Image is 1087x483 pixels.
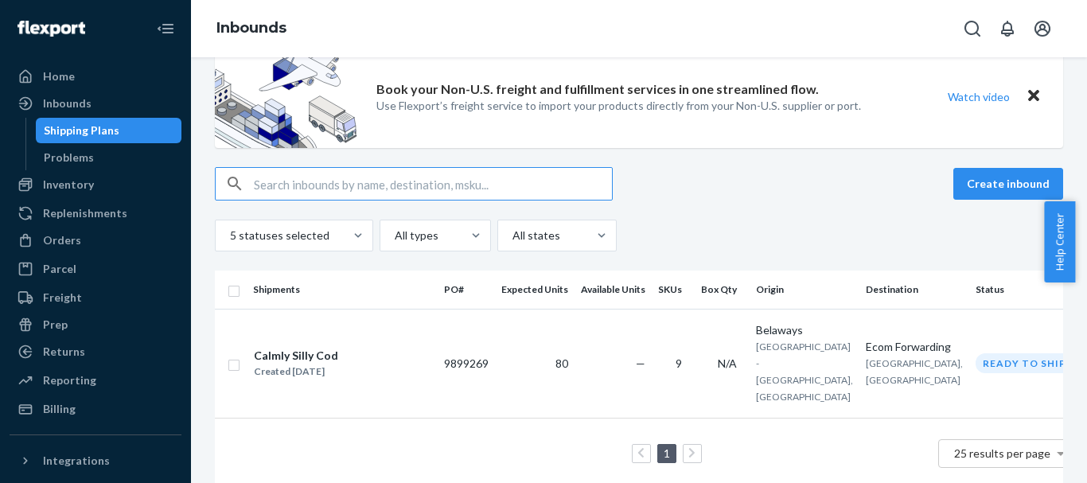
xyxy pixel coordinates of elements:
[555,356,568,370] span: 80
[866,339,963,355] div: Ecom Forwarding
[10,256,181,282] a: Parcel
[36,145,182,170] a: Problems
[376,80,819,99] p: Book your Non-U.S. freight and fulfillment services in one streamlined flow.
[216,19,286,37] a: Inbounds
[43,344,85,360] div: Returns
[43,317,68,333] div: Prep
[393,228,395,243] input: All types
[10,172,181,197] a: Inventory
[18,21,85,37] img: Flexport logo
[575,271,652,309] th: Available Units
[254,364,338,380] div: Created [DATE]
[228,228,230,243] input: 5 statuses selected
[376,98,861,114] p: Use Flexport’s freight service to import your products directly from your Non-U.S. supplier or port.
[718,356,737,370] span: N/A
[254,168,612,200] input: Search inbounds by name, destination, msku...
[10,64,181,89] a: Home
[438,309,495,418] td: 9899269
[10,396,181,422] a: Billing
[43,232,81,248] div: Orders
[1044,201,1075,282] button: Help Center
[954,446,1050,460] span: 25 results per page
[10,339,181,364] a: Returns
[43,290,82,306] div: Freight
[956,13,988,45] button: Open Search Box
[10,312,181,337] a: Prep
[10,368,181,393] a: Reporting
[43,95,92,111] div: Inbounds
[750,271,859,309] th: Origin
[866,357,963,386] span: [GEOGRAPHIC_DATA], [GEOGRAPHIC_DATA]
[43,68,75,84] div: Home
[660,446,673,460] a: Page 1 is your current page
[676,356,682,370] span: 9
[43,177,94,193] div: Inventory
[247,271,438,309] th: Shipments
[438,271,495,309] th: PO#
[1027,13,1058,45] button: Open account menu
[36,118,182,143] a: Shipping Plans
[43,372,96,388] div: Reporting
[43,453,110,469] div: Integrations
[859,271,969,309] th: Destination
[1023,85,1044,108] button: Close
[43,261,76,277] div: Parcel
[43,401,76,417] div: Billing
[976,353,1073,373] div: Ready to ship
[10,91,181,116] a: Inbounds
[652,271,695,309] th: SKUs
[150,13,181,45] button: Close Navigation
[937,85,1020,108] button: Watch video
[992,13,1023,45] button: Open notifications
[10,228,181,253] a: Orders
[969,271,1086,309] th: Status
[44,123,119,138] div: Shipping Plans
[44,150,94,166] div: Problems
[204,6,299,52] ol: breadcrumbs
[953,168,1063,200] button: Create inbound
[10,285,181,310] a: Freight
[10,201,181,226] a: Replenishments
[756,322,853,338] div: Belaways
[695,271,750,309] th: Box Qty
[636,356,645,370] span: —
[511,228,512,243] input: All states
[43,205,127,221] div: Replenishments
[756,341,853,403] span: [GEOGRAPHIC_DATA] - [GEOGRAPHIC_DATA], [GEOGRAPHIC_DATA]
[495,271,575,309] th: Expected Units
[10,448,181,473] button: Integrations
[254,348,338,364] div: Calmly Silly Cod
